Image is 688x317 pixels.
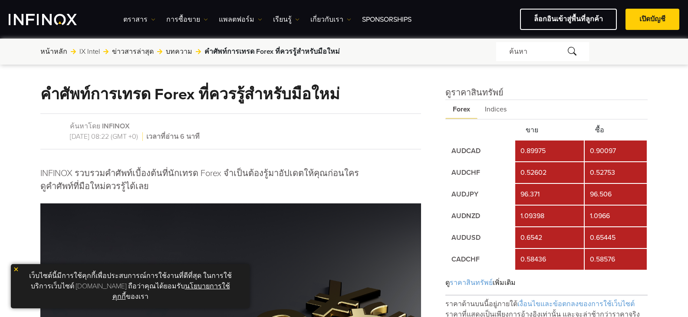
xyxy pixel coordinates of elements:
[515,249,583,270] td: 0.58436
[446,227,514,248] td: AUDUSD
[445,86,648,99] h4: ดูราคาสินทรัพย์
[520,9,617,30] a: ล็อกอินเข้าสู่พื้นที่ลูกค้า
[40,46,67,57] a: หน้าหลัก
[103,49,109,54] img: arrow-right
[585,121,647,140] th: ซื้อ
[40,167,359,193] p: INFINOX รวบรวมคำศัพท์เบื้องต้นที่นักเทรด Forex จำเป็นต้องรู้มาอัปเดตให้คุณก่อนใคร ดูคำศัพท์ที่มือ...
[166,46,192,57] a: บทความ
[515,141,583,161] td: 0.89975
[585,227,647,248] td: 0.65445
[9,14,97,25] a: INFINOX Logo
[445,100,477,119] span: Forex
[515,184,583,205] td: 96.371
[446,184,514,205] td: AUDJPY
[446,249,514,270] td: CADCHF
[273,14,300,25] a: เรียนรู้
[446,141,514,161] td: AUDCAD
[145,132,200,141] span: เวลาที่อ่าน 6 นาที
[362,14,411,25] a: Sponsorships
[123,14,155,25] a: ตราสาร
[450,278,493,287] span: ราคาสินทรัพย์
[585,206,647,226] td: 1.0966
[71,49,76,54] img: arrow-right
[517,300,635,308] span: เงื่อนไขและข้อตกลงของการใช้เว็บไซต์
[79,46,100,57] a: IX Intel
[515,206,583,226] td: 1.09398
[515,121,583,140] th: ขาย
[445,271,648,295] div: ดู เพิ่มเติม
[515,162,583,183] td: 0.52602
[15,268,245,304] p: เว็บไซต์นี้มีการใช้คุกกี้เพื่อประสบการณ์การใช้งานที่ดีที่สุด ในการใช้บริการเว็บไซต์ [DOMAIN_NAME]...
[446,206,514,226] td: AUDNZD
[196,49,201,54] img: arrow-right
[219,14,262,25] a: แพลตฟอร์ม
[112,46,154,57] a: ข่าวสารล่าสุด
[585,184,647,205] td: 96.506
[13,266,19,272] img: yellow close icon
[40,86,340,103] h1: คำศัพท์การเทรด Forex ที่ควรรู้สำหรับมือใหม่
[625,9,679,30] a: เปิดบัญชี
[585,249,647,270] td: 0.58576
[166,14,208,25] a: การซื้อขาย
[477,100,514,119] span: Indices
[496,42,589,61] div: ค้นหา
[70,122,100,131] span: ค้นหาโดย
[157,49,162,54] img: arrow-right
[515,227,583,248] td: 0.6542
[102,122,130,131] a: INFINOX
[70,132,143,141] span: [DATE] 08:22 (GMT +0)
[204,46,340,57] span: คำศัพท์การเทรด Forex ที่ควรรู้สำหรับมือใหม่
[446,162,514,183] td: AUDCHF
[585,162,647,183] td: 0.52753
[310,14,351,25] a: เกี่ยวกับเรา
[585,141,647,161] td: 0.90097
